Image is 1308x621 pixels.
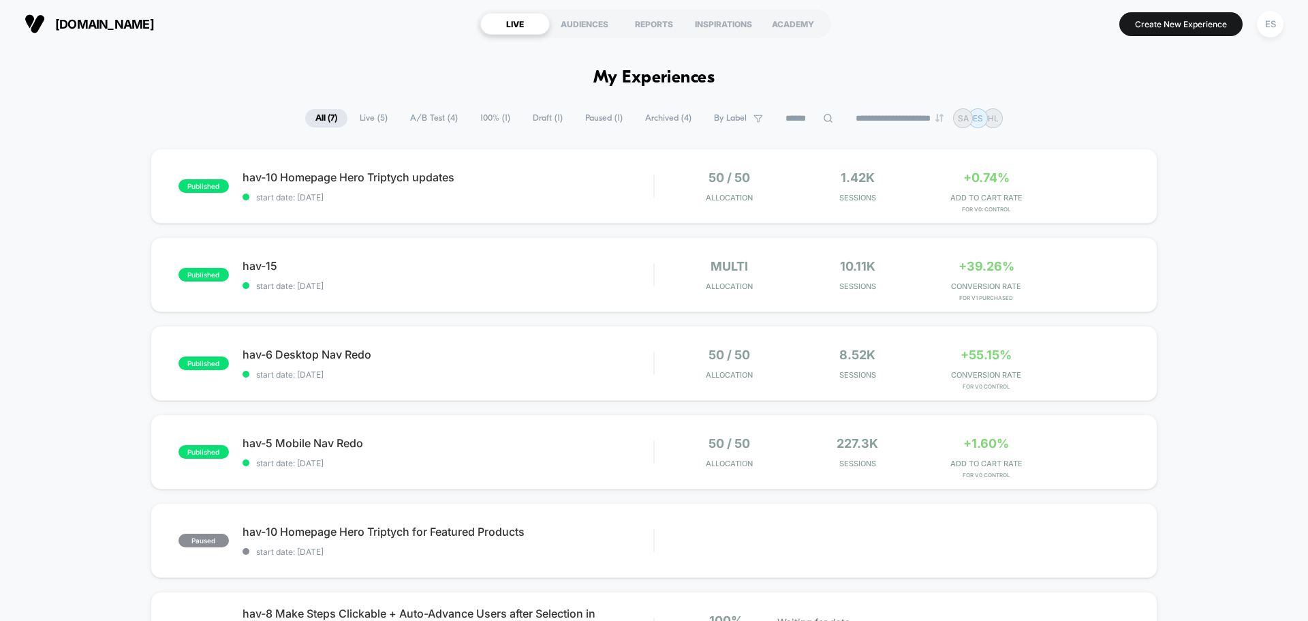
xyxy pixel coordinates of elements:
h1: My Experiences [593,68,715,88]
span: hav-5 Mobile Nav Redo [243,436,653,450]
span: for v0 control [925,472,1047,479]
span: for v0: Control [925,206,1047,213]
span: Sessions [797,459,919,468]
span: 1.42k [841,170,875,185]
span: +0.74% [963,170,1010,185]
span: 8.52k [839,348,875,362]
span: published [178,445,229,459]
span: paused [178,534,229,547]
span: By Label [714,113,747,123]
span: 100% ( 1 ) [470,109,520,127]
p: HL [988,113,999,123]
span: CONVERSION RATE [925,282,1047,291]
span: Allocation [706,193,753,202]
span: A/B Test ( 4 ) [400,109,468,127]
span: ADD TO CART RATE [925,459,1047,468]
span: Allocation [706,282,753,291]
span: published [178,179,229,193]
span: Sessions [797,370,919,380]
button: Create New Experience [1119,12,1243,36]
span: for v0 control [925,383,1047,390]
div: INSPIRATIONS [689,13,758,35]
span: All ( 7 ) [305,109,347,127]
span: Live ( 5 ) [349,109,398,127]
span: 10.11k [840,259,875,273]
img: Visually logo [25,14,45,34]
img: end [935,114,944,122]
div: REPORTS [619,13,689,35]
p: ES [973,113,983,123]
span: [DOMAIN_NAME] [55,17,154,31]
span: ADD TO CART RATE [925,193,1047,202]
span: CONVERSION RATE [925,370,1047,380]
span: Paused ( 1 ) [575,109,633,127]
span: 50 / 50 [708,170,750,185]
span: Sessions [797,193,919,202]
span: start date: [DATE] [243,547,653,557]
div: ES [1257,11,1283,37]
span: published [178,268,229,282]
span: 50 / 50 [708,348,750,362]
span: Allocation [706,459,753,468]
span: hav-10 Homepage Hero Triptych for Featured Products [243,525,653,539]
span: hav-6 Desktop Nav Redo [243,348,653,361]
span: +39.26% [959,259,1014,273]
span: hav-15 [243,259,653,273]
span: start date: [DATE] [243,281,653,291]
span: multi [711,259,748,273]
div: LIVE [480,13,550,35]
span: Allocation [706,370,753,380]
p: SA [958,113,969,123]
span: +55.15% [961,348,1012,362]
span: Archived ( 4 ) [635,109,702,127]
span: 227.3k [837,436,878,451]
div: AUDIENCES [550,13,619,35]
span: hav-10 Homepage Hero Triptych updates [243,170,653,184]
button: [DOMAIN_NAME] [20,13,158,35]
span: +1.60% [963,436,1009,451]
span: for v1 purchased [925,294,1047,301]
span: Draft ( 1 ) [523,109,573,127]
span: start date: [DATE] [243,369,653,380]
div: ACADEMY [758,13,828,35]
span: start date: [DATE] [243,458,653,468]
span: start date: [DATE] [243,192,653,202]
span: Sessions [797,282,919,291]
button: ES [1253,10,1288,38]
span: published [178,357,229,370]
span: 50 / 50 [708,436,750,451]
